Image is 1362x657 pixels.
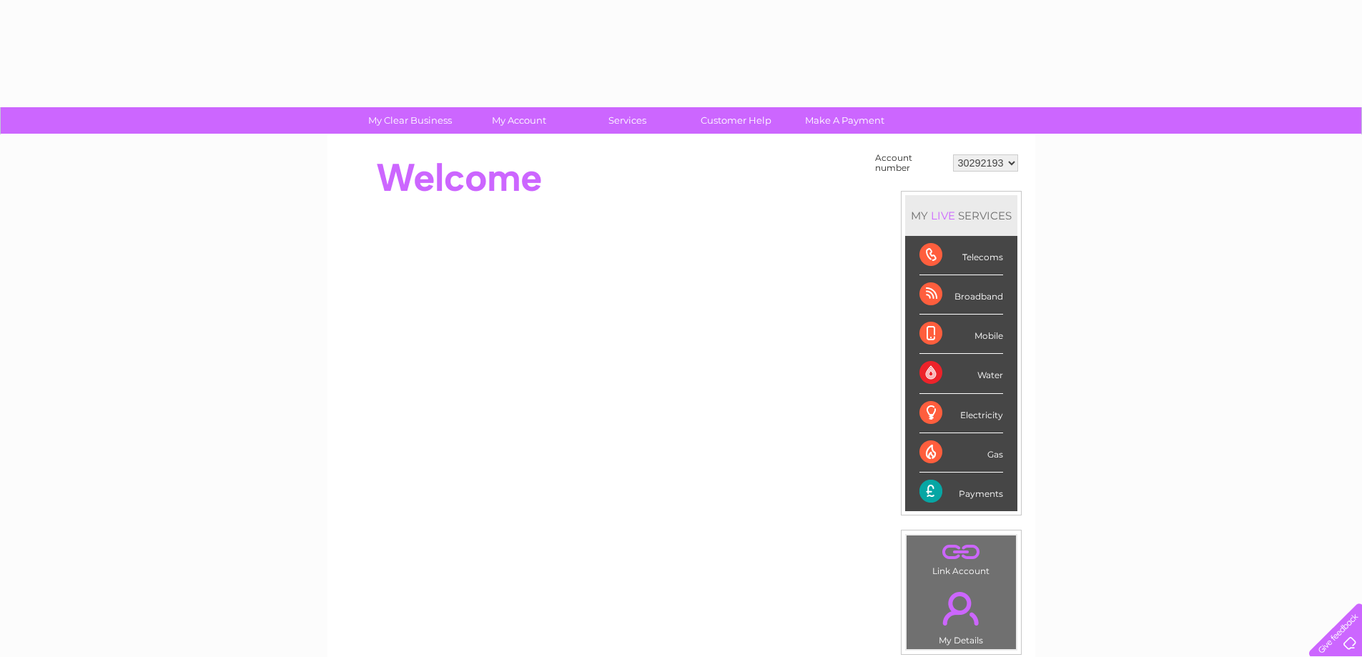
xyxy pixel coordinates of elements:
[928,209,958,222] div: LIVE
[351,107,469,134] a: My Clear Business
[910,539,1012,564] a: .
[906,535,1017,580] td: Link Account
[460,107,578,134] a: My Account
[568,107,686,134] a: Services
[905,195,1017,236] div: MY SERVICES
[872,149,949,177] td: Account number
[919,275,1003,315] div: Broadband
[919,433,1003,473] div: Gas
[919,473,1003,511] div: Payments
[919,315,1003,354] div: Mobile
[919,394,1003,433] div: Electricity
[786,107,904,134] a: Make A Payment
[906,580,1017,650] td: My Details
[677,107,795,134] a: Customer Help
[910,583,1012,633] a: .
[919,354,1003,393] div: Water
[919,236,1003,275] div: Telecoms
